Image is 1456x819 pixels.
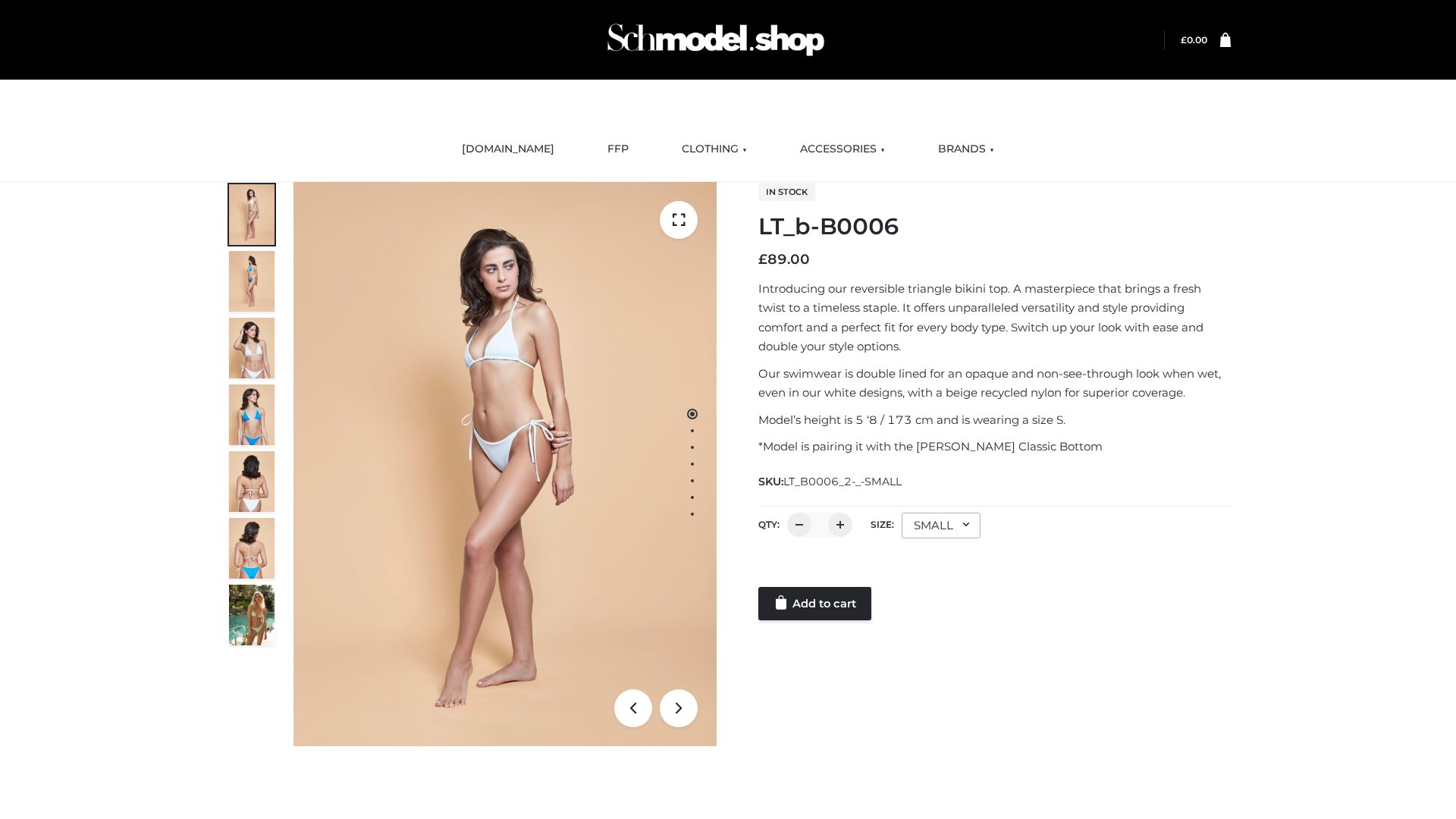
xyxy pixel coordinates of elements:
[758,251,810,268] bdi: 89.00
[229,184,275,245] img: ArielClassicBikiniTop_CloudNine_AzureSky_OW114ECO_1-scaled.jpg
[758,519,780,530] label: QTY:
[758,364,1231,403] p: Our swimwear is double lined for an opaque and non-see-through look when wet, even in our white d...
[758,183,815,201] span: In stock
[758,472,903,491] span: SKU:
[758,587,871,620] a: Add to cart
[789,133,896,166] a: ACCESSORIES
[293,182,717,746] img: ArielClassicBikiniTop_CloudNine_AzureSky_OW114ECO_1
[758,437,1231,457] p: *Model is pairing it with the [PERSON_NAME] Classic Bottom
[229,384,275,445] img: ArielClassicBikiniTop_CloudNine_AzureSky_OW114ECO_4-scaled.jpg
[783,475,902,488] span: LT_B0006_2-_-SMALL
[596,133,640,166] a: FFP
[229,518,275,579] img: ArielClassicBikiniTop_CloudNine_AzureSky_OW114ECO_8-scaled.jpg
[758,213,1231,240] h1: LT_b-B0006
[1181,34,1207,45] bdi: 0.00
[758,410,1231,430] p: Model’s height is 5 ‘8 / 173 cm and is wearing a size S.
[229,251,275,312] img: ArielClassicBikiniTop_CloudNine_AzureSky_OW114ECO_2-scaled.jpg
[758,279,1231,356] p: Introducing our reversible triangle bikini top. A masterpiece that brings a fresh twist to a time...
[927,133,1006,166] a: BRANDS
[871,519,894,530] label: Size:
[229,585,275,645] img: Arieltop_CloudNine_AzureSky2.jpg
[1181,34,1207,45] a: £0.00
[229,318,275,378] img: ArielClassicBikiniTop_CloudNine_AzureSky_OW114ECO_3-scaled.jpg
[670,133,758,166] a: CLOTHING
[229,451,275,512] img: ArielClassicBikiniTop_CloudNine_AzureSky_OW114ECO_7-scaled.jpg
[902,513,981,538] div: SMALL
[758,251,767,268] span: £
[450,133,566,166] a: [DOMAIN_NAME]
[602,10,830,70] img: Schmodel Admin 964
[1181,34,1187,45] span: £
